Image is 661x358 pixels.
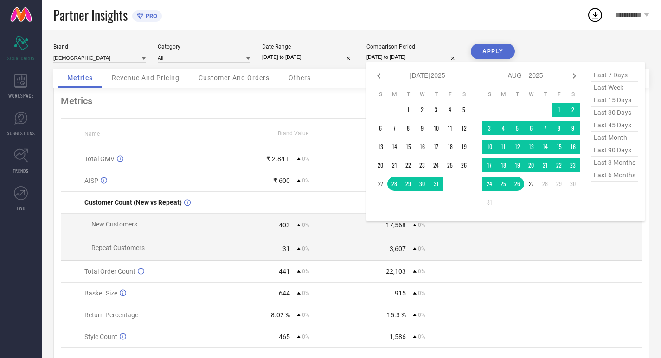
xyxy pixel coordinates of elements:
td: Thu Jul 24 2025 [429,158,443,172]
td: Sun Jul 27 2025 [373,177,387,191]
span: last 6 months [591,169,638,182]
td: Thu Aug 28 2025 [538,177,552,191]
div: 915 [395,289,406,297]
span: 0% [302,290,309,296]
span: SUGGESTIONS [7,130,35,137]
td: Fri Aug 15 2025 [552,140,566,154]
span: 0% [418,312,425,318]
input: Select date range [262,52,355,62]
span: Repeat Customers [91,244,145,251]
div: 465 [279,333,290,340]
div: 22,103 [386,268,406,275]
span: TRENDS [13,167,29,174]
td: Thu Aug 14 2025 [538,140,552,154]
td: Thu Jul 31 2025 [429,177,443,191]
td: Wed Jul 30 2025 [415,177,429,191]
td: Tue Aug 12 2025 [510,140,524,154]
th: Friday [443,91,457,98]
td: Tue Jul 22 2025 [401,158,415,172]
td: Sat Jul 05 2025 [457,103,471,117]
th: Sunday [482,91,496,98]
td: Sat Jul 26 2025 [457,158,471,172]
span: 0% [302,312,309,318]
td: Sun Jul 20 2025 [373,158,387,172]
div: ₹ 600 [273,177,290,184]
td: Tue Jul 29 2025 [401,177,415,191]
th: Saturday [566,91,580,98]
span: Others [289,74,311,82]
th: Thursday [538,91,552,98]
td: Sat Aug 30 2025 [566,177,580,191]
span: last 30 days [591,107,638,119]
div: 15.3 % [387,311,406,319]
span: Brand Value [278,130,308,137]
span: 0% [302,222,309,228]
th: Tuesday [510,91,524,98]
div: 3,607 [390,245,406,252]
span: 0% [302,333,309,340]
td: Fri Aug 29 2025 [552,177,566,191]
td: Mon Aug 11 2025 [496,140,510,154]
span: Return Percentage [84,311,138,319]
div: Metrics [61,95,642,107]
td: Wed Aug 06 2025 [524,121,538,135]
button: APPLY [471,44,515,59]
th: Tuesday [401,91,415,98]
td: Thu Jul 03 2025 [429,103,443,117]
td: Tue Aug 19 2025 [510,158,524,172]
span: Total Order Count [84,268,135,275]
th: Monday [387,91,401,98]
div: Date Range [262,44,355,50]
th: Friday [552,91,566,98]
td: Tue Aug 26 2025 [510,177,524,191]
td: Tue Jul 01 2025 [401,103,415,117]
td: Thu Aug 07 2025 [538,121,552,135]
div: 644 [279,289,290,297]
td: Thu Jul 17 2025 [429,140,443,154]
input: Select comparison period [366,52,459,62]
td: Mon Jul 07 2025 [387,121,401,135]
td: Fri Jul 18 2025 [443,140,457,154]
td: Sat Jul 19 2025 [457,140,471,154]
td: Sun Jul 13 2025 [373,140,387,154]
span: New Customers [91,220,137,228]
span: FWD [17,205,26,212]
div: Brand [53,44,146,50]
td: Sat Aug 02 2025 [566,103,580,117]
td: Tue Aug 05 2025 [510,121,524,135]
div: Comparison Period [366,44,459,50]
th: Saturday [457,91,471,98]
div: 1,586 [390,333,406,340]
th: Sunday [373,91,387,98]
span: last 3 months [591,157,638,169]
span: 0% [302,268,309,275]
div: 441 [279,268,290,275]
td: Wed Aug 13 2025 [524,140,538,154]
span: Style Count [84,333,117,340]
span: 0% [418,222,425,228]
div: Category [158,44,250,50]
div: Next month [569,70,580,82]
div: Previous month [373,70,385,82]
td: Fri Jul 25 2025 [443,158,457,172]
span: PRO [143,13,157,19]
span: last month [591,132,638,144]
td: Sat Jul 12 2025 [457,121,471,135]
td: Wed Jul 02 2025 [415,103,429,117]
td: Sun Aug 24 2025 [482,177,496,191]
span: 0% [302,156,309,162]
span: WORKSPACE [8,92,34,99]
td: Wed Jul 16 2025 [415,140,429,154]
span: Total GMV [84,155,115,163]
td: Mon Aug 25 2025 [496,177,510,191]
td: Mon Aug 18 2025 [496,158,510,172]
td: Fri Aug 01 2025 [552,103,566,117]
div: Open download list [587,6,603,23]
td: Sun Aug 17 2025 [482,158,496,172]
span: Basket Size [84,289,117,297]
td: Thu Aug 21 2025 [538,158,552,172]
td: Tue Jul 15 2025 [401,140,415,154]
td: Mon Jul 21 2025 [387,158,401,172]
th: Thursday [429,91,443,98]
td: Wed Aug 27 2025 [524,177,538,191]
